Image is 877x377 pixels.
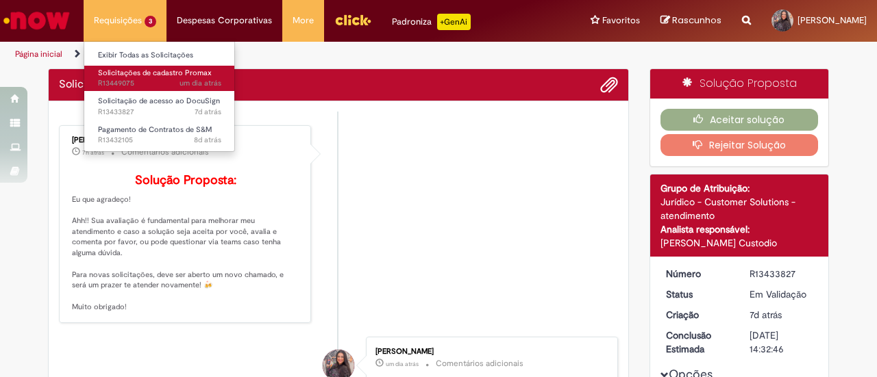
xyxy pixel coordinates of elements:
span: 7d atrás [750,309,782,321]
span: 7h atrás [82,148,104,157]
div: Padroniza [392,14,471,30]
span: Solicitação de acesso ao DocuSign [98,96,220,106]
span: More [293,14,314,27]
small: Comentários adicionais [121,146,209,158]
div: [PERSON_NAME] [375,348,604,356]
time: 26/08/2025 14:37:17 [386,360,419,368]
small: Comentários adicionais [436,358,523,369]
div: [PERSON_NAME] Custodio [660,236,819,250]
dt: Criação [656,308,740,322]
dt: Status [656,287,740,301]
span: Favoritos [602,14,640,27]
div: Analista responsável: [660,222,819,236]
span: um dia atrás [180,78,221,88]
button: Aceitar solução [660,109,819,131]
ul: Trilhas de página [10,42,574,67]
div: Solução Proposta [650,69,829,99]
b: Solução Proposta: [135,172,236,188]
span: Solicitações de cadastro Promax [98,68,212,78]
span: 3 [145,16,156,27]
p: Eu que agradeço! Ahh!! Sua avaliação é fundamental para melhorar meu atendimento e caso a solução... [72,174,300,313]
div: R13433827 [750,267,813,281]
a: Aberto R13449075 : Solicitações de cadastro Promax [84,66,235,91]
button: Rejeitar Solução [660,134,819,156]
button: Adicionar anexos [600,76,618,94]
span: Requisições [94,14,142,27]
img: click_logo_yellow_360x200.png [334,10,371,30]
span: um dia atrás [386,360,419,368]
time: 20/08/2025 11:52:45 [194,135,221,145]
a: Aberto R13433827 : Solicitação de acesso ao DocuSign [84,94,235,119]
time: 27/08/2025 09:07:51 [82,148,104,157]
time: 20/08/2025 17:22:21 [750,309,782,321]
div: 20/08/2025 17:22:21 [750,308,813,322]
div: Jurídico - Customer Solutions - atendimento [660,195,819,222]
a: Aberto R13432105 : Pagamento de Contratos de S&M [84,122,235,148]
span: Despesas Corporativas [177,14,272,27]
a: Página inicial [15,49,62,60]
div: Grupo de Atribuição: [660,181,819,195]
span: R13433827 [98,107,221,118]
span: 8d atrás [194,135,221,145]
div: Em Validação [750,287,813,301]
span: 7d atrás [195,107,221,117]
span: [PERSON_NAME] [798,14,867,26]
span: Pagamento de Contratos de S&M [98,125,212,135]
span: Rascunhos [672,14,721,27]
ul: Requisições [84,41,235,152]
p: +GenAi [437,14,471,30]
span: R13449075 [98,78,221,89]
h2: Solicitação de acesso ao DocuSign Histórico de tíquete [59,79,230,91]
div: [DATE] 14:32:46 [750,328,813,356]
div: [PERSON_NAME] Custodio [72,136,300,144]
dt: Número [656,267,740,281]
a: Rascunhos [660,14,721,27]
a: Exibir Todas as Solicitações [84,48,235,63]
dt: Conclusão Estimada [656,328,740,356]
span: R13432105 [98,135,221,146]
time: 26/08/2025 15:28:18 [180,78,221,88]
img: ServiceNow [1,7,72,34]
